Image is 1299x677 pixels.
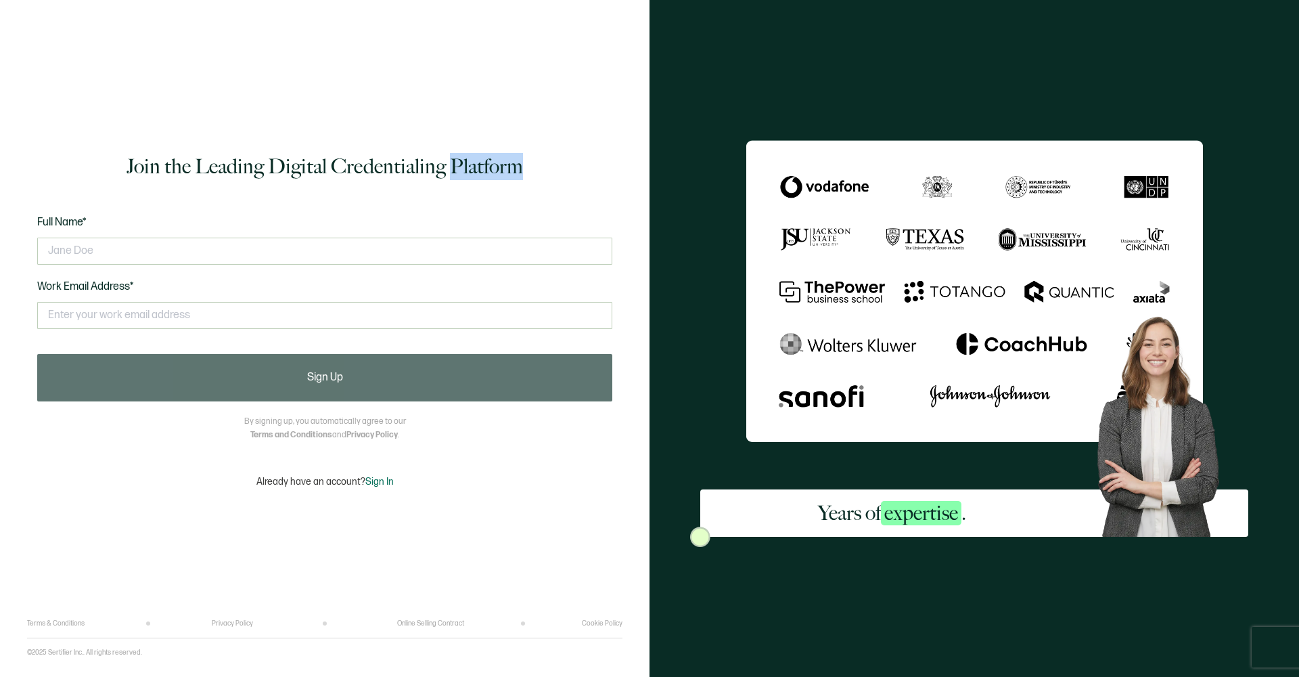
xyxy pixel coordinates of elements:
[37,216,87,229] span: Full Name*
[256,476,394,487] p: Already have an account?
[1084,305,1248,536] img: Sertifier Signup - Years of <span class="strong-h">expertise</span>. Hero
[37,238,612,265] input: Jane Doe
[27,619,85,628] a: Terms & Conditions
[37,302,612,329] input: Enter your work email address
[365,476,394,487] span: Sign In
[818,500,966,527] h2: Years of .
[881,501,961,525] span: expertise
[346,430,398,440] a: Privacy Policy
[397,619,464,628] a: Online Selling Contract
[212,619,253,628] a: Privacy Policy
[127,153,523,180] h1: Join the Leading Digital Credentialing Platform
[307,372,343,383] span: Sign Up
[37,354,612,401] button: Sign Up
[582,619,622,628] a: Cookie Policy
[690,527,710,547] img: Sertifier Signup
[27,649,142,657] p: ©2025 Sertifier Inc.. All rights reserved.
[37,280,134,293] span: Work Email Address*
[250,430,332,440] a: Terms and Conditions
[244,415,406,442] p: By signing up, you automatically agree to our and .
[746,140,1203,441] img: Sertifier Signup - Years of <span class="strong-h">expertise</span>.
